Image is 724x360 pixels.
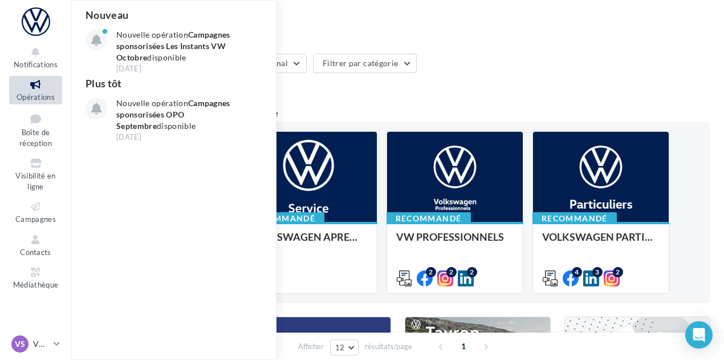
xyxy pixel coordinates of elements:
[240,212,324,225] div: Recommandé
[446,267,457,277] div: 2
[313,54,417,73] button: Filtrer par catégorie
[330,339,359,355] button: 12
[85,108,710,118] div: 4 opérations recommandées par votre enseigne
[387,212,471,225] div: Recommandé
[15,171,55,191] span: Visibilité en ligne
[9,76,62,104] a: Opérations
[15,338,25,350] span: VS
[20,248,51,257] span: Contacts
[542,231,660,254] div: VOLKSWAGEN PARTICULIER
[335,343,345,352] span: 12
[9,264,62,292] a: Médiathèque
[532,212,617,225] div: Recommandé
[9,109,62,151] a: Boîte de réception
[298,341,324,352] span: Afficher
[15,215,56,224] span: Campagnes
[9,297,62,325] a: Calendrier
[396,231,514,254] div: VW PROFESSIONNELS
[454,337,473,355] span: 1
[426,267,436,277] div: 2
[33,338,49,350] p: VW ST OMER
[13,280,59,289] span: Médiathèque
[250,231,367,254] div: VOLKSWAGEN APRES-VENTE
[9,333,62,355] a: VS VW ST OMER
[9,231,62,259] a: Contacts
[613,267,623,277] div: 2
[685,321,713,349] div: Open Intercom Messenger
[592,267,603,277] div: 3
[9,198,62,226] a: Campagnes
[17,92,55,102] span: Opérations
[467,267,477,277] div: 2
[19,128,52,148] span: Boîte de réception
[9,155,62,193] a: Visibilité en ligne
[14,60,58,69] span: Notifications
[365,341,412,352] span: résultats/page
[572,267,582,277] div: 4
[85,18,710,35] div: Opérations marketing
[9,43,62,71] button: Notifications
